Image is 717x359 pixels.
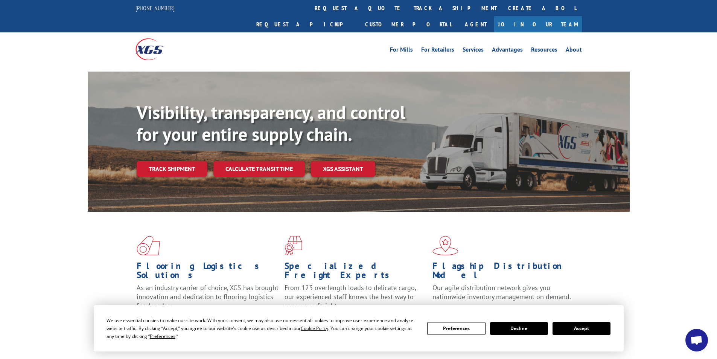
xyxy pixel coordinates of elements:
[421,47,454,55] a: For Retailers
[285,261,427,283] h1: Specialized Freight Experts
[427,322,485,335] button: Preferences
[137,236,160,255] img: xgs-icon-total-supply-chain-intelligence-red
[137,101,405,146] b: Visibility, transparency, and control for your entire supply chain.
[490,322,548,335] button: Decline
[390,47,413,55] a: For Mills
[566,47,582,55] a: About
[553,322,610,335] button: Accept
[531,47,557,55] a: Resources
[150,333,175,339] span: Preferences
[251,16,359,32] a: Request a pickup
[311,161,375,177] a: XGS ASSISTANT
[457,16,494,32] a: Agent
[285,283,427,317] p: From 123 overlength loads to delicate cargo, our experienced staff knows the best way to move you...
[213,161,305,177] a: Calculate transit time
[135,4,175,12] a: [PHONE_NUMBER]
[685,329,708,351] a: Open chat
[301,325,328,332] span: Cookie Policy
[137,161,207,177] a: Track shipment
[94,305,624,351] div: Cookie Consent Prompt
[137,283,279,310] span: As an industry carrier of choice, XGS has brought innovation and dedication to flooring logistics...
[432,261,575,283] h1: Flagship Distribution Model
[463,47,484,55] a: Services
[285,236,302,255] img: xgs-icon-focused-on-flooring-red
[494,16,582,32] a: Join Our Team
[492,47,523,55] a: Advantages
[432,283,571,301] span: Our agile distribution network gives you nationwide inventory management on demand.
[107,316,418,340] div: We use essential cookies to make our site work. With your consent, we may also use non-essential ...
[137,261,279,283] h1: Flooring Logistics Solutions
[359,16,457,32] a: Customer Portal
[432,236,458,255] img: xgs-icon-flagship-distribution-model-red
